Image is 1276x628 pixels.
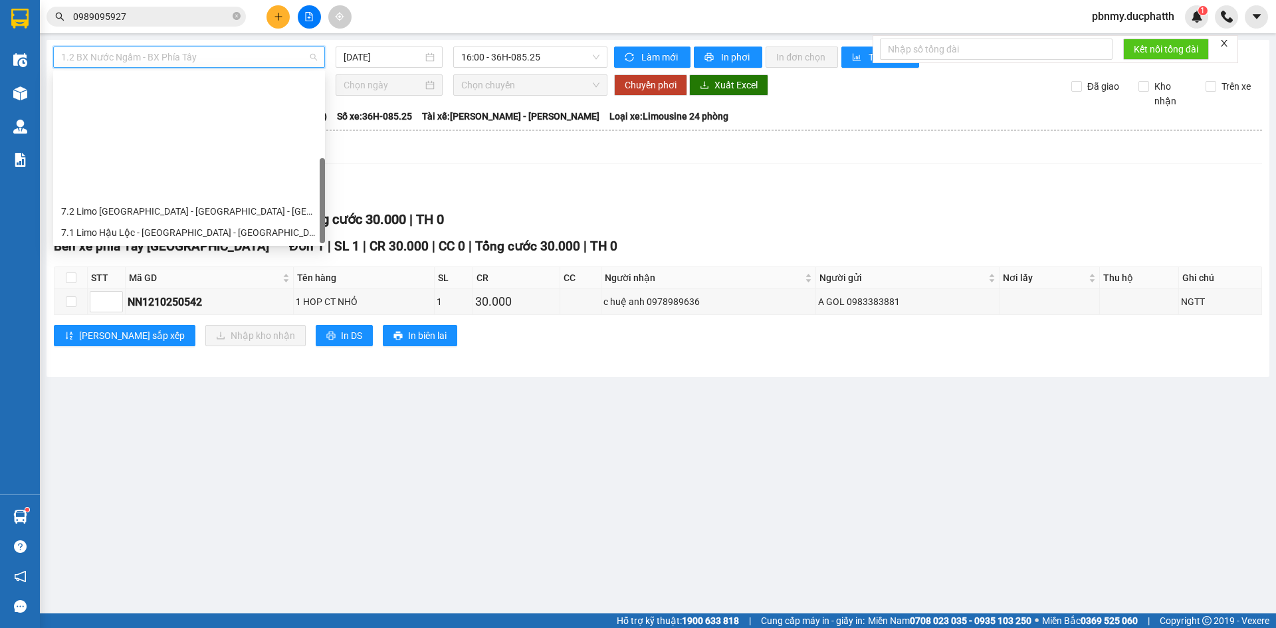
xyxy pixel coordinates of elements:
span: search [55,12,64,21]
span: Tổng cước 30.000 [300,211,406,227]
th: Thu hộ [1100,267,1179,289]
span: Miền Bắc [1042,613,1138,628]
div: 7.2 Limo Hà Nội - Bỉm Sơn - Hậu Lộc [53,201,325,222]
span: | [409,211,413,227]
span: Kho nhận [1149,79,1196,108]
div: 7.1 Limo Hậu Lộc - Bỉm Sơn - Hà Nội [53,222,325,243]
span: sync [625,52,636,63]
span: Trên xe [1216,79,1256,94]
div: 30.000 [475,292,558,311]
button: printerIn phơi [694,47,762,68]
span: caret-down [1251,11,1263,23]
img: icon-new-feature [1191,11,1203,23]
span: Nơi lấy [1003,270,1086,285]
span: CC 0 [439,239,465,254]
span: | [363,239,366,254]
button: printerIn biên lai [383,325,457,346]
span: 1 [1200,6,1205,15]
button: In đơn chọn [766,47,838,68]
img: logo-vxr [11,9,29,29]
div: 1 [437,294,470,309]
span: Hỗ trợ kỹ thuật: [617,613,739,628]
td: NN1210250542 [126,289,294,315]
span: Tổng cước 30.000 [475,239,580,254]
span: printer [393,331,403,342]
span: Cung cấp máy in - giấy in: [761,613,865,628]
span: file-add [304,12,314,21]
span: aim [335,12,344,21]
button: plus [266,5,290,29]
span: close-circle [233,12,241,20]
span: close-circle [233,11,241,23]
th: CR [473,267,561,289]
span: sort-ascending [64,331,74,342]
span: | [749,613,751,628]
span: | [469,239,472,254]
span: | [1148,613,1150,628]
span: Kết nối tổng đài [1134,42,1198,56]
span: Chọn chuyến [461,75,599,95]
div: 7.2 Limo [GEOGRAPHIC_DATA] - [GEOGRAPHIC_DATA] - [GEOGRAPHIC_DATA] [61,204,317,219]
span: | [328,239,331,254]
span: | [432,239,435,254]
th: Ghi chú [1179,267,1262,289]
span: TH 0 [590,239,617,254]
button: downloadXuất Excel [689,74,768,96]
span: Bến xe phía Tây [GEOGRAPHIC_DATA] [54,239,269,254]
span: bar-chart [852,52,863,63]
span: Số xe: 36H-085.25 [337,109,412,124]
span: In biên lai [408,328,447,343]
span: In phơi [721,50,752,64]
span: Người gửi [819,270,986,285]
button: downloadNhập kho nhận [205,325,306,346]
div: c huệ anh 0978989636 [603,294,813,309]
th: Tên hàng [294,267,435,289]
span: Loại xe: Limousine 24 phòng [609,109,728,124]
span: Làm mới [641,50,680,64]
span: Miền Nam [868,613,1031,628]
span: In DS [341,328,362,343]
span: [PERSON_NAME] sắp xếp [79,328,185,343]
span: Người nhận [605,270,802,285]
span: Mã GD [129,270,280,285]
span: Đơn 1 [289,239,324,254]
th: STT [88,267,126,289]
span: TH 0 [416,211,444,227]
span: Đã giao [1082,79,1124,94]
input: Tìm tên, số ĐT hoặc mã đơn [73,9,230,24]
span: Xuất Excel [714,78,758,92]
input: 12/10/2025 [344,50,423,64]
input: Nhập số tổng đài [880,39,1113,60]
span: notification [14,570,27,583]
strong: 0369 525 060 [1081,615,1138,626]
img: warehouse-icon [13,86,27,100]
span: plus [274,12,283,21]
span: close [1220,39,1229,48]
button: syncLàm mới [614,47,691,68]
div: 1 HOP CT NHỎ [296,294,432,309]
span: download [700,80,709,91]
sup: 1 [25,508,29,512]
span: 1.2 BX Nước Ngầm - BX Phía Tây [61,47,317,67]
button: bar-chartThống kê [841,47,919,68]
span: printer [326,331,336,342]
div: 7.1 Limo Hậu Lộc - [GEOGRAPHIC_DATA] - [GEOGRAPHIC_DATA] [61,225,317,240]
div: A GOL 0983383881 [818,294,997,309]
span: message [14,600,27,613]
button: caret-down [1245,5,1268,29]
span: question-circle [14,540,27,553]
span: | [584,239,587,254]
strong: 1900 633 818 [682,615,739,626]
img: phone-icon [1221,11,1233,23]
img: solution-icon [13,153,27,167]
button: sort-ascending[PERSON_NAME] sắp xếp [54,325,195,346]
span: printer [704,52,716,63]
button: aim [328,5,352,29]
img: warehouse-icon [13,510,27,524]
th: SL [435,267,473,289]
span: copyright [1202,616,1212,625]
div: NGTT [1181,294,1259,309]
img: warehouse-icon [13,120,27,134]
span: CR 30.000 [370,239,429,254]
strong: 0708 023 035 - 0935 103 250 [910,615,1031,626]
